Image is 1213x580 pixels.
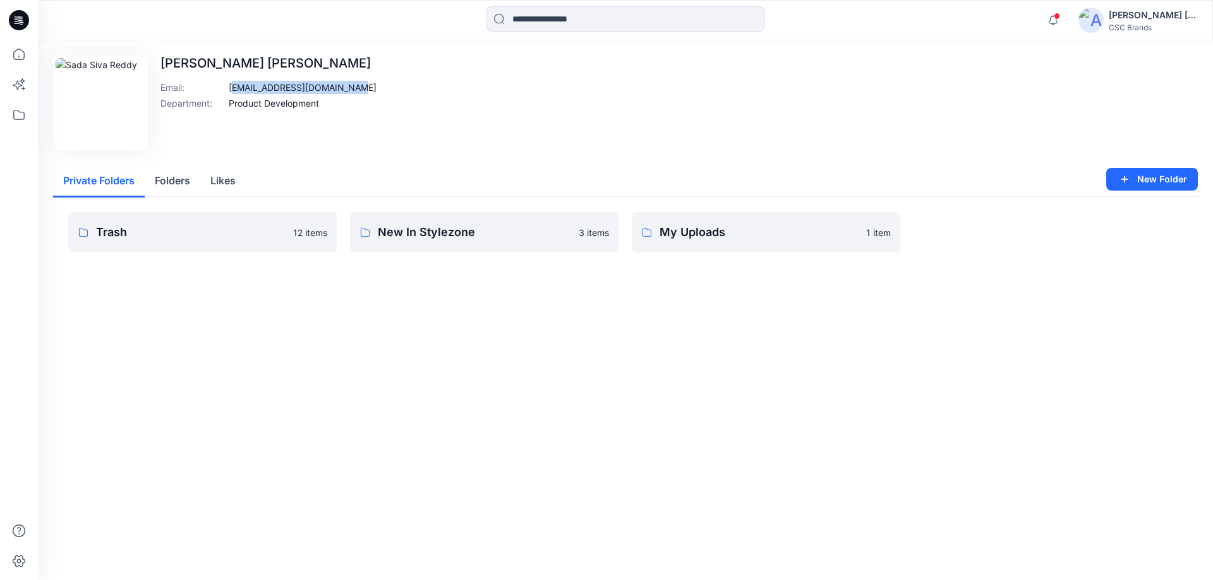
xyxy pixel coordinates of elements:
p: Department : [160,97,224,110]
img: avatar [1078,8,1104,33]
p: [EMAIL_ADDRESS][DOMAIN_NAME] [229,81,377,94]
a: My Uploads1 item [632,212,901,252]
p: 3 items [579,226,609,239]
button: New Folder [1106,168,1198,191]
p: Product Development [229,97,319,110]
a: Trash12 items [68,212,337,252]
p: My Uploads [660,223,859,241]
p: 1 item [866,226,891,239]
div: CSC Brands [1109,23,1197,32]
div: [PERSON_NAME] [PERSON_NAME] [1109,8,1197,23]
button: Folders [145,165,200,198]
p: Email : [160,81,224,94]
p: Trash [96,223,286,241]
p: [PERSON_NAME] [PERSON_NAME] [160,56,377,71]
p: New In Stylezone [378,223,571,241]
button: Private Folders [53,165,145,198]
img: Sada Siva Reddy [56,58,145,148]
p: 12 items [293,226,327,239]
a: New In Stylezone3 items [350,212,619,252]
button: Likes [200,165,246,198]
